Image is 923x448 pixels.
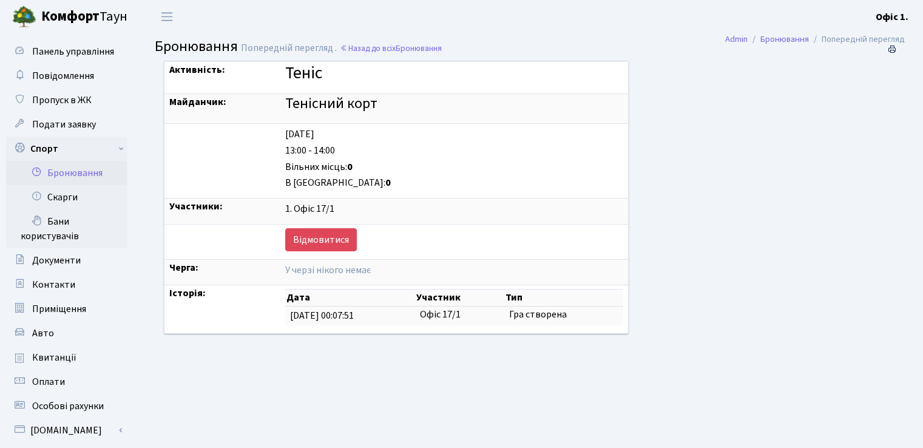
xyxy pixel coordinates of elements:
[809,33,905,46] li: Попередній перегляд
[41,7,127,27] span: Таун
[385,176,391,189] b: 0
[6,161,127,185] a: Бронювання
[6,297,127,321] a: Приміщення
[6,112,127,137] a: Подати заявку
[6,209,127,248] a: Бани користувачів
[32,118,96,131] span: Подати заявку
[32,351,76,364] span: Квитанції
[169,200,223,213] strong: Участники:
[6,248,127,273] a: Документи
[285,290,415,307] th: Дата
[32,278,75,291] span: Контакти
[41,7,100,26] b: Комфорт
[32,327,54,340] span: Авто
[6,88,127,112] a: Пропуск в ЖК
[155,36,238,57] span: Бронювання
[241,41,337,55] span: Попередній перегляд .
[285,95,623,113] h4: Тенісний корт
[32,399,104,413] span: Особові рахунки
[285,263,371,277] span: У черзі нікого немає
[509,308,567,321] span: Гра створена
[285,160,623,174] div: Вільних місць:
[169,63,225,76] strong: Активність:
[6,64,127,88] a: Повідомлення
[285,144,623,158] div: 13:00 - 14:00
[6,39,127,64] a: Панель управління
[415,290,504,307] th: Участник
[415,307,504,325] td: Офіс 17/1
[285,202,623,216] div: 1. Офіс 17/1
[340,42,442,54] a: Назад до всіхБронювання
[169,95,226,109] strong: Майданчик:
[760,33,809,46] a: Бронювання
[12,5,36,29] img: logo.png
[707,27,923,52] nav: breadcrumb
[285,176,623,190] div: В [GEOGRAPHIC_DATA]:
[32,45,114,58] span: Панель управління
[32,375,65,389] span: Оплати
[6,321,127,345] a: Авто
[6,394,127,418] a: Особові рахунки
[6,370,127,394] a: Оплати
[285,127,623,141] div: [DATE]
[32,302,86,316] span: Приміщення
[725,33,748,46] a: Admin
[152,7,182,27] button: Переключити навігацію
[169,287,206,300] strong: Історія:
[347,160,353,174] b: 0
[32,93,92,107] span: Пропуск в ЖК
[6,345,127,370] a: Квитанції
[285,228,357,251] a: Відмовитися
[6,273,127,297] a: Контакти
[285,63,623,84] h3: Теніс
[6,137,127,161] a: Спорт
[32,69,94,83] span: Повідомлення
[396,42,442,54] span: Бронювання
[6,418,127,443] a: [DOMAIN_NAME]
[32,254,81,267] span: Документи
[285,307,415,325] td: [DATE] 00:07:51
[876,10,908,24] a: Офіс 1.
[169,261,198,274] strong: Черга:
[6,185,127,209] a: Скарги
[504,290,623,307] th: Тип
